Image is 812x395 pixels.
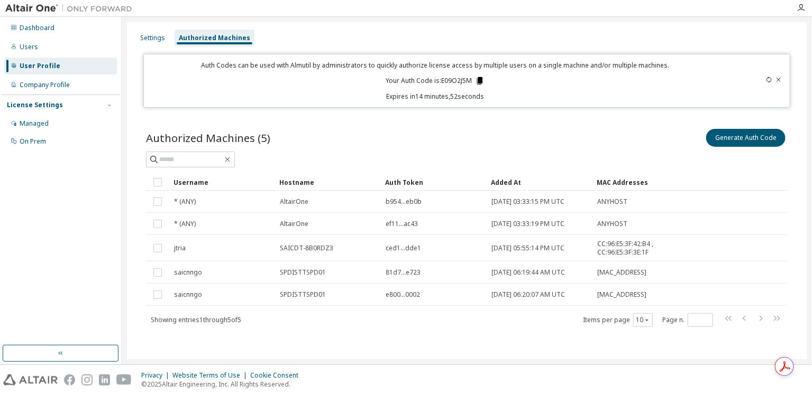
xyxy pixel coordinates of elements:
span: * (ANY) [174,220,196,228]
div: Privacy [141,371,172,380]
div: Website Terms of Use [172,371,250,380]
img: altair_logo.svg [3,374,58,385]
span: SPDISTTSPD01 [280,290,326,299]
span: SPDISTTSPD01 [280,268,326,277]
div: Username [174,174,271,191]
button: Generate Auth Code [706,129,786,147]
span: e800...0002 [386,290,420,299]
div: Hostname [279,174,377,191]
span: ef11...ac43 [386,220,418,228]
span: Showing entries 1 through 5 of 5 [151,315,241,324]
span: [DATE] 05:55:14 PM UTC [491,244,564,252]
span: jtria [174,244,186,252]
span: 81d7...e723 [386,268,421,277]
img: facebook.svg [64,374,75,385]
div: Added At [491,174,588,191]
div: Users [20,43,38,51]
div: Company Profile [20,81,70,89]
span: AltairOne [280,197,308,206]
img: instagram.svg [81,374,93,385]
p: Your Auth Code is: E09O2J5M [386,76,485,86]
span: Page n. [662,313,713,327]
span: Items per page [583,313,653,327]
span: saicnngo [174,268,202,277]
span: AltairOne [280,220,308,228]
span: SAICDT-8B0RDZ3 [280,244,333,252]
div: User Profile [20,62,60,70]
span: [MAC_ADDRESS] [597,268,646,277]
span: ANYHOST [597,197,627,206]
span: b954...eb0b [386,197,422,206]
span: ced1...dde1 [386,244,421,252]
div: Authorized Machines [179,34,250,42]
div: MAC Addresses [597,174,672,191]
span: [MAC_ADDRESS] [597,290,646,299]
span: ANYHOST [597,220,627,228]
button: 10 [636,316,650,324]
span: saicnngo [174,290,202,299]
p: Expires in 14 minutes, 52 seconds [150,92,720,101]
span: [DATE] 06:19:44 AM UTC [491,268,565,277]
div: On Prem [20,137,46,146]
div: Dashboard [20,24,54,32]
span: [DATE] 03:33:19 PM UTC [491,220,564,228]
span: Authorized Machines (5) [146,130,270,145]
span: CC:96:E5:3F:42:B4 , CC:96:E5:3F:3E:1F [597,240,671,257]
div: Managed [20,119,49,128]
img: linkedin.svg [99,374,110,385]
div: Cookie Consent [250,371,305,380]
span: [DATE] 06:20:07 AM UTC [491,290,565,299]
span: [DATE] 03:33:15 PM UTC [491,197,564,206]
p: Auth Codes can be used with Almutil by administrators to quickly authorize license access by mult... [150,61,720,70]
div: Settings [140,34,165,42]
div: License Settings [7,101,63,109]
div: Auth Token [385,174,482,191]
span: * (ANY) [174,197,196,206]
img: Altair One [5,3,138,14]
img: youtube.svg [116,374,132,385]
p: © 2025 Altair Engineering, Inc. All Rights Reserved. [141,380,305,389]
